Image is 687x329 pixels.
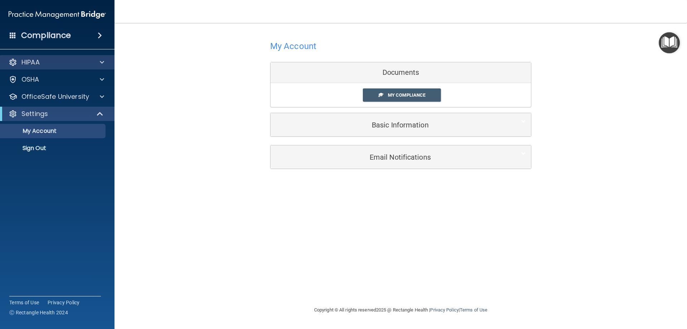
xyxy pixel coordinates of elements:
p: OSHA [21,75,39,84]
p: HIPAA [21,58,40,67]
p: My Account [5,127,102,135]
span: Ⓒ Rectangle Health 2024 [9,309,68,316]
a: Email Notifications [276,149,526,165]
img: PMB logo [9,8,106,22]
div: Documents [271,62,531,83]
a: Terms of Use [460,307,487,313]
h4: My Account [270,42,316,51]
a: HIPAA [9,58,104,67]
div: Copyright © All rights reserved 2025 @ Rectangle Health | | [270,299,531,321]
a: Basic Information [276,117,526,133]
h5: Email Notifications [276,153,504,161]
iframe: Drift Widget Chat Controller [651,280,678,307]
a: OSHA [9,75,104,84]
h4: Compliance [21,30,71,40]
a: Privacy Policy [48,299,80,306]
p: Sign Out [5,145,102,152]
a: Settings [9,110,104,118]
h5: Basic Information [276,121,504,129]
a: Terms of Use [9,299,39,306]
p: Settings [21,110,48,118]
a: Privacy Policy [430,307,458,313]
span: My Compliance [388,92,425,98]
p: OfficeSafe University [21,92,89,101]
button: Open Resource Center [659,32,680,53]
a: OfficeSafe University [9,92,104,101]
